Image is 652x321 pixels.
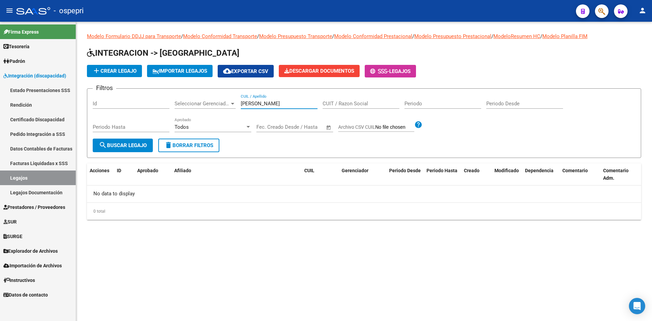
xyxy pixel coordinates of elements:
[302,163,339,186] datatable-header-cell: CUIL
[365,65,416,77] button: -Legajos
[334,33,412,39] a: Modelo Conformidad Prestacional
[342,168,368,173] span: Gerenciador
[92,68,137,74] span: Crear Legajo
[223,67,231,75] mat-icon: cloud_download
[92,67,101,75] mat-icon: add
[494,168,519,173] span: Modificado
[134,163,162,186] datatable-header-cell: Aprobado
[3,291,48,299] span: Datos de contacto
[87,33,641,220] div: / / / / / /
[284,68,354,74] span: Descargar Documentos
[218,65,274,77] button: Exportar CSV
[560,163,600,186] datatable-header-cell: Comentario
[87,65,142,77] button: Crear Legajo
[370,68,389,74] span: -
[93,83,116,93] h3: Filtros
[542,33,587,39] a: Modelo Planilla FIM
[87,203,641,220] div: 0 total
[93,139,153,152] button: Buscar Legajo
[3,57,25,65] span: Padrón
[492,163,522,186] datatable-header-cell: Modificado
[256,124,278,130] input: Start date
[99,141,107,149] mat-icon: search
[339,163,386,186] datatable-header-cell: Gerenciador
[427,168,457,173] span: Periodo Hasta
[114,163,134,186] datatable-header-cell: ID
[414,33,491,39] a: Modelo Presupuesto Prestacional
[152,68,207,74] span: IMPORTAR LEGAJOS
[389,168,421,173] span: Periodo Desde
[638,6,647,15] mat-icon: person
[389,68,411,74] span: Legajos
[3,218,17,226] span: SUR
[5,6,14,15] mat-icon: menu
[171,163,302,186] datatable-header-cell: Afiliado
[493,33,540,39] a: ModeloResumen HC
[424,163,461,186] datatable-header-cell: Periodo Hasta
[175,124,189,130] span: Todos
[3,203,65,211] span: Prestadores / Proveedores
[259,33,332,39] a: Modelo Presupuesto Transporte
[174,168,191,173] span: Afiliado
[117,168,121,173] span: ID
[54,3,84,18] span: - ospepri
[90,168,109,173] span: Acciones
[375,124,414,130] input: Archivo CSV CUIL
[164,141,173,149] mat-icon: delete
[522,163,560,186] datatable-header-cell: Dependencia
[562,168,588,173] span: Comentario
[629,298,645,314] div: Open Intercom Messenger
[464,168,479,173] span: Creado
[99,142,147,148] span: Buscar Legajo
[164,142,213,148] span: Borrar Filtros
[3,28,39,36] span: Firma Express
[386,163,424,186] datatable-header-cell: Periodo Desde
[3,277,35,284] span: Instructivos
[183,33,257,39] a: Modelo Conformidad Transporte
[3,262,62,269] span: Importación de Archivos
[137,168,158,173] span: Aprobado
[175,101,230,107] span: Seleccionar Gerenciador
[87,48,239,58] span: INTEGRACION -> [GEOGRAPHIC_DATA]
[3,247,58,255] span: Explorador de Archivos
[600,163,641,186] datatable-header-cell: Comentario Adm.
[325,124,333,131] button: Open calendar
[87,33,181,39] a: Modelo Formulario DDJJ para Transporte
[414,121,422,129] mat-icon: help
[87,163,114,186] datatable-header-cell: Acciones
[3,72,66,79] span: Integración (discapacidad)
[87,185,641,202] div: No data to display
[603,168,629,181] span: Comentario Adm.
[338,124,375,130] span: Archivo CSV CUIL
[3,233,22,240] span: SURGE
[461,163,492,186] datatable-header-cell: Creado
[158,139,219,152] button: Borrar Filtros
[525,168,554,173] span: Dependencia
[147,65,213,77] button: IMPORTAR LEGAJOS
[3,43,30,50] span: Tesorería
[285,124,318,130] input: End date
[279,65,360,77] button: Descargar Documentos
[223,68,268,74] span: Exportar CSV
[304,168,314,173] span: CUIL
